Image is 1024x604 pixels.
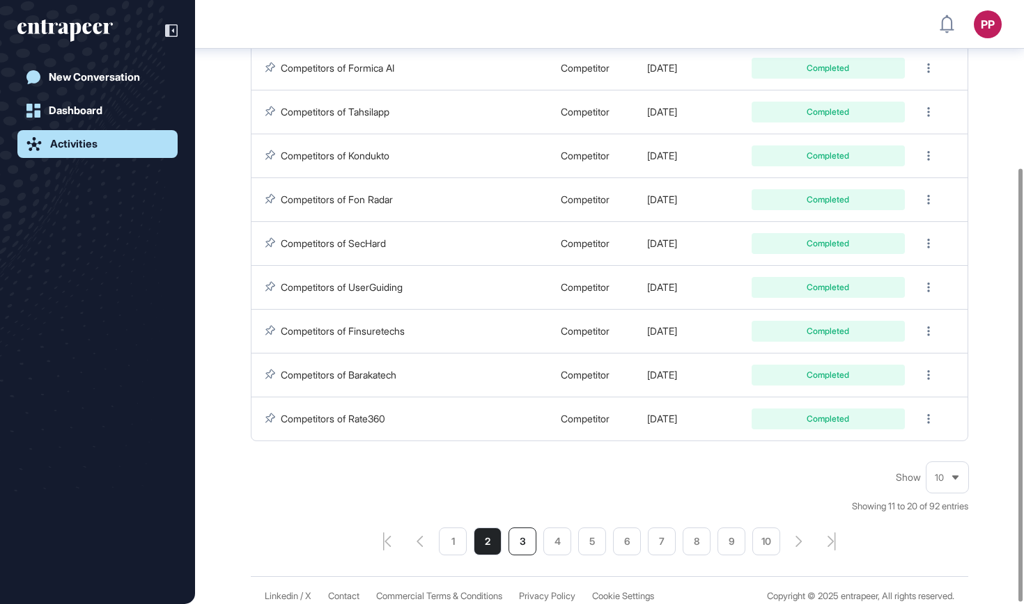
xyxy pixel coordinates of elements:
[578,527,606,555] a: 5
[305,591,311,601] a: X
[519,591,575,601] a: Privacy Policy
[762,415,894,423] div: Completed
[762,283,894,292] div: Completed
[561,237,610,249] span: Competitor
[49,104,102,117] div: Dashboard
[281,193,393,205] a: Competitors of Fon Radar
[762,239,894,248] div: Completed
[281,413,385,424] a: Competitors of Rate360
[265,591,298,601] a: Linkedin
[281,369,396,381] a: Competitors of Barakatech
[647,369,677,381] span: [DATE]
[383,532,391,550] a: pagination-first-page-button
[647,150,677,161] span: [DATE]
[376,591,502,601] a: Commercial Terms & Conditions
[17,130,178,158] a: Activities
[717,527,745,555] a: 9
[50,138,98,150] div: Activities
[281,237,386,249] a: Competitors of SecHard
[852,500,968,514] div: Showing 11 to 20 of 92 entries
[561,413,610,424] span: Competitor
[561,62,610,74] span: Competitor
[300,591,303,601] span: /
[762,327,894,335] div: Completed
[647,281,677,293] span: [DATE]
[281,150,389,161] a: Competitors of Kondukto
[648,527,676,555] a: 7
[647,237,677,249] span: [DATE]
[647,325,677,337] span: [DATE]
[561,193,610,205] span: Competitor
[281,106,389,118] a: Competitors of Tahsilapp
[328,591,359,601] span: Contact
[592,591,654,601] a: Cookie Settings
[417,536,424,547] a: pagination-prev-button
[762,196,894,204] div: Completed
[762,108,894,116] div: Completed
[439,527,467,555] a: 1
[647,193,677,205] span: [DATE]
[647,106,677,118] span: [DATE]
[561,106,610,118] span: Competitor
[543,527,571,555] a: 4
[281,325,405,337] a: Competitors of Finsuretechs
[896,472,921,483] span: Show
[828,532,836,550] a: search-pagination-last-page-button
[752,527,780,555] a: 10
[762,152,894,160] div: Completed
[767,591,954,601] div: Copyright © 2025 entrapeer, All rights reserved.
[647,413,677,424] span: [DATE]
[613,527,641,555] a: 6
[561,281,610,293] span: Competitor
[49,71,140,84] div: New Conversation
[796,536,802,547] a: search-pagination-next-button
[17,97,178,125] a: Dashboard
[474,527,502,555] a: 2
[17,63,178,91] a: New Conversation
[762,371,894,379] div: Completed
[281,281,403,293] a: Competitors of UserGuiding
[561,150,610,161] span: Competitor
[647,62,677,74] span: [DATE]
[974,10,1002,38] button: PP
[561,369,610,381] span: Competitor
[935,472,944,483] span: 10
[762,64,894,72] div: Completed
[683,527,711,555] a: 8
[509,527,536,555] a: 3
[281,62,394,74] a: Competitors of Formica AI
[17,19,113,42] div: entrapeer-logo
[561,325,610,337] span: Competitor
